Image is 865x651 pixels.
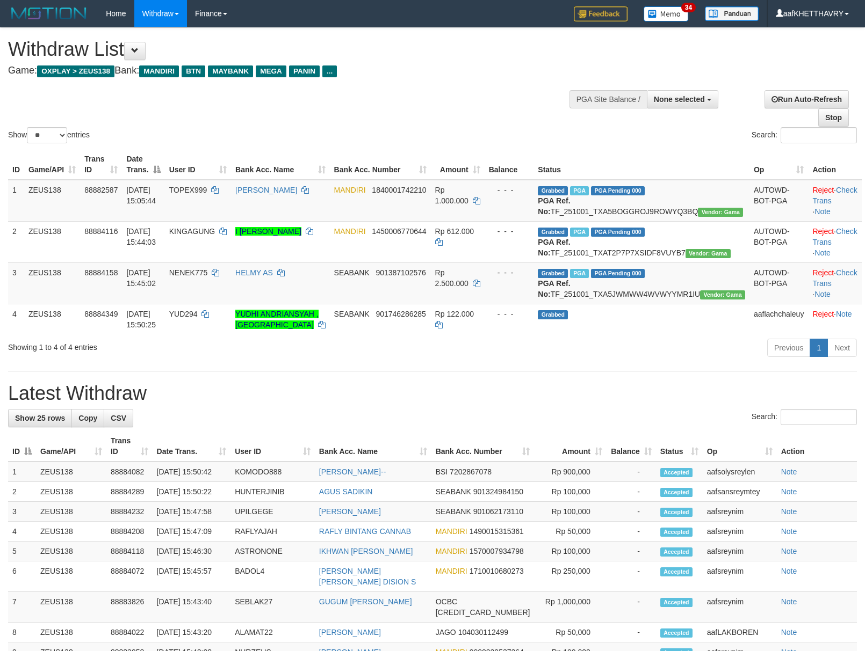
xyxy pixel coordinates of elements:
th: Op: activate to sort column ascending [749,149,808,180]
span: Copy 1840001742210 to clipboard [372,186,426,194]
a: IKHWAN [PERSON_NAME] [319,547,413,555]
a: RAFLY BINTANG CANNAB [319,527,411,536]
span: MEGA [256,65,286,77]
a: Note [781,628,797,637]
td: 88884232 [106,502,153,522]
td: SEBLAK27 [230,592,315,623]
td: UPILGEGE [230,502,315,522]
div: - - - [489,185,530,195]
td: - [607,542,656,561]
th: Amount: activate to sort column ascending [534,431,606,462]
h1: Latest Withdraw [8,383,857,404]
b: PGA Ref. No: [538,238,570,257]
span: MANDIRI [334,227,366,236]
span: 88884158 [84,268,118,277]
a: Note [781,527,797,536]
span: SEABANK [436,487,471,496]
span: KINGAGUNG [169,227,215,236]
td: [DATE] 15:50:22 [153,482,231,502]
span: Accepted [660,528,693,537]
td: 88884082 [106,462,153,482]
td: Rp 250,000 [534,561,606,592]
th: ID [8,149,24,180]
td: Rp 50,000 [534,623,606,642]
td: 2 [8,482,36,502]
td: ZEUS138 [24,180,80,222]
th: ID: activate to sort column descending [8,431,36,462]
a: Reject [812,310,834,318]
b: PGA Ref. No: [538,279,570,298]
h1: Withdraw List [8,39,566,60]
td: [DATE] 15:47:09 [153,522,231,542]
span: Grabbed [538,310,568,319]
span: Grabbed [538,269,568,278]
span: TOPEX999 [169,186,207,194]
a: 1 [810,339,828,357]
td: aafsolysreylen [703,462,777,482]
td: 88884022 [106,623,153,642]
th: Balance [485,149,534,180]
span: Accepted [660,508,693,517]
img: Button%20Memo.svg [644,6,689,21]
td: 88884072 [106,561,153,592]
a: [PERSON_NAME] [319,507,381,516]
td: Rp 1,000,000 [534,592,606,623]
th: Game/API: activate to sort column ascending [24,149,80,180]
span: Accepted [660,628,693,638]
td: ALAMAT22 [230,623,315,642]
img: MOTION_logo.png [8,5,90,21]
span: Copy [78,414,97,422]
td: 5 [8,542,36,561]
span: 88882587 [84,186,118,194]
span: Copy 693817527163 to clipboard [436,608,530,617]
span: OXPLAY > ZEUS138 [37,65,114,77]
a: Reject [812,268,834,277]
th: Action [808,149,861,180]
td: · · [808,262,861,304]
span: Rp 2.500.000 [435,268,468,288]
span: Copy 1450006770644 to clipboard [372,227,426,236]
td: [DATE] 15:47:58 [153,502,231,522]
td: aafLAKBOREN [703,623,777,642]
a: AGUS SADIKIN [319,487,373,496]
td: KOMODO888 [230,462,315,482]
a: Note [781,547,797,555]
a: Note [781,567,797,575]
span: MANDIRI [436,547,467,555]
th: Status [534,149,749,180]
td: aafsreynim [703,522,777,542]
a: Note [781,507,797,516]
td: 8 [8,623,36,642]
div: - - - [489,267,530,278]
img: panduan.png [705,6,759,21]
span: Vendor URL: https://trx31.1velocity.biz [686,249,731,258]
td: ZEUS138 [36,623,106,642]
a: Note [814,290,831,298]
a: I [PERSON_NAME] [235,227,301,236]
span: Accepted [660,567,693,576]
th: Trans ID: activate to sort column ascending [106,431,153,462]
span: [DATE] 15:45:02 [126,268,156,288]
td: ZEUS138 [24,262,80,304]
span: BTN [182,65,205,77]
td: · · [808,221,861,262]
td: ASTRONONE [230,542,315,561]
td: 3 [8,262,24,304]
th: Amount: activate to sort column ascending [431,149,485,180]
a: Reject [812,186,834,194]
span: PGA Pending [591,186,645,195]
th: User ID: activate to sort column ascending [165,149,231,180]
td: [DATE] 15:43:40 [153,592,231,623]
th: Op: activate to sort column ascending [703,431,777,462]
td: TF_251001_TXAT2P7P7XSIDF8VUYB7 [534,221,749,262]
a: YUDHI ANDRIANSYAH , [GEOGRAPHIC_DATA] [235,310,319,329]
td: - [607,462,656,482]
td: HUNTERJINIB [230,482,315,502]
a: Note [836,310,852,318]
td: ZEUS138 [36,482,106,502]
th: Bank Acc. Name: activate to sort column ascending [231,149,330,180]
th: Action [777,431,857,462]
a: [PERSON_NAME]-- [319,467,386,476]
td: ZEUS138 [36,561,106,592]
th: Game/API: activate to sort column ascending [36,431,106,462]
